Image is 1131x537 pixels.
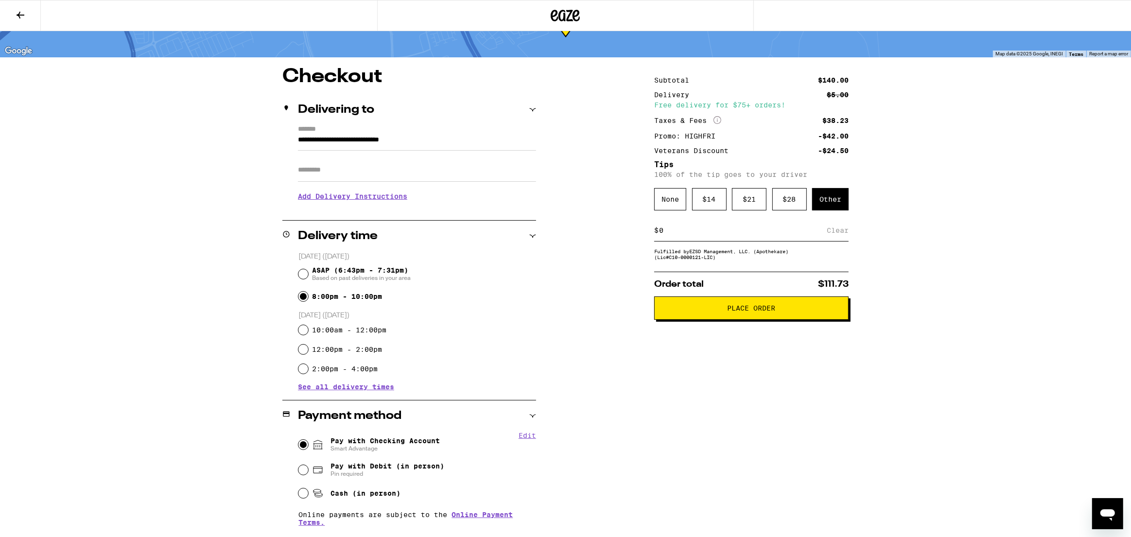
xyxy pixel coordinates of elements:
h3: Add Delivery Instructions [298,185,536,208]
div: Delivery [654,91,696,98]
a: Open this area in Google Maps (opens a new window) [2,45,35,57]
span: Order total [654,280,704,289]
p: 100% of the tip goes to your driver [654,171,849,178]
p: We'll contact you at [PHONE_NUMBER] when we arrive [298,208,536,215]
div: $38.23 [822,117,849,124]
div: Fulfilled by EZSD Management, LLC. (Apothekare) (Lic# C10-0000121-LIC ) [654,248,849,260]
span: Place Order [728,305,776,312]
h2: Delivery time [298,230,378,242]
div: $140.00 [818,77,849,84]
span: Pin required [331,470,444,478]
h5: Tips [654,161,849,169]
input: 0 [659,226,827,235]
div: Subtotal [654,77,696,84]
iframe: Button to launch messaging window [1092,498,1123,529]
span: Pay with Debit (in person) [331,462,444,470]
div: -$24.50 [818,147,849,154]
label: 10:00am - 12:00pm [312,326,386,334]
div: Clear [827,220,849,241]
div: Veterans Discount [654,147,735,154]
span: $111.73 [818,280,849,289]
div: $ [654,220,659,241]
div: Taxes & Fees [654,116,721,125]
a: Online Payment Terms. [298,511,513,526]
span: Pay with Checking Account [331,437,440,452]
div: $ 14 [692,188,727,210]
button: Edit [519,432,536,439]
label: 8:00pm - 10:00pm [312,293,382,300]
label: 12:00pm - 2:00pm [312,346,382,353]
h2: Delivering to [298,104,374,116]
div: None [654,188,686,210]
button: Place Order [654,296,849,320]
a: Terms [1069,51,1083,57]
div: $ 28 [772,188,807,210]
span: Smart Advantage [331,445,440,452]
p: Online payments are subject to the [298,511,536,526]
button: See all delivery times [298,383,394,390]
a: Report a map error [1089,51,1128,56]
span: Map data ©2025 Google, INEGI [995,51,1063,56]
p: [DATE] ([DATE]) [298,311,536,320]
span: Based on past deliveries in your area [312,274,411,282]
div: -$42.00 [818,133,849,139]
h2: Payment method [298,410,401,422]
img: Google [2,45,35,57]
div: Free delivery for $75+ orders! [654,102,849,108]
span: Cash (in person) [331,489,400,497]
div: $5.00 [827,91,849,98]
div: Promo: HIGHFRI [654,133,722,139]
label: 2:00pm - 4:00pm [312,365,378,373]
div: Other [812,188,849,210]
span: ASAP (6:43pm - 7:31pm) [312,266,411,282]
h1: Checkout [282,67,536,87]
div: $ 21 [732,188,766,210]
p: [DATE] ([DATE]) [298,252,536,261]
